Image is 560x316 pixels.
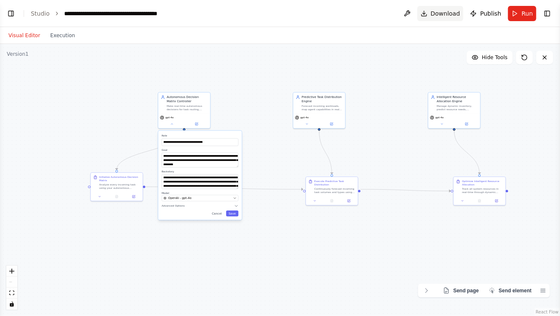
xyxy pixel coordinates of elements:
[127,194,141,199] button: Open in side panel
[508,6,536,21] button: Run
[5,8,17,19] button: Show left sidebar
[302,104,343,111] div: Forecast incoming workloads, map agent capabilities in real-time, route tasks optimally, and prev...
[115,131,187,170] g: Edge from 49390e65-64d8-4166-8965-452bb1648eeb to 44cde6c7-b88e-4bdc-b592-0be8153866e1
[108,194,125,199] button: No output available
[314,187,355,194] div: Continuously forecast incoming task volumes and types using AI-driven prediction models. Map all ...
[417,6,464,21] button: Download
[209,211,225,217] button: Cancel
[455,122,479,127] button: Open in side panel
[462,187,503,194] div: Track all system resources in real-time through dynamic inventory management. Predict future reso...
[6,288,17,299] button: fit view
[541,8,553,19] button: Show right sidebar
[436,116,444,120] span: gpt-4o
[90,172,143,202] div: Initialize Autonomous Decision MatrixAnalyze every incoming task using your autonomous decision e...
[490,199,504,204] button: Open in side panel
[482,54,508,61] span: Hide Tools
[162,149,238,152] label: Goal
[431,9,460,18] span: Download
[162,204,238,208] button: Advanced Options
[167,95,208,104] div: Autonomous Decision Matrix Controller
[467,51,513,64] button: Hide Tools
[314,180,355,186] div: Execute Predictive Task Distribution
[471,199,488,204] button: No output available
[522,9,533,18] span: Run
[480,9,501,18] span: Publish
[31,10,50,17] a: Studio
[428,92,481,129] div: Intelligent Resource Allocation EngineManage dynamic inventory, predict resource needs, optimize ...
[7,51,29,57] div: Version 1
[317,131,334,174] g: Edge from 0fd7ca38-36fb-4378-84e6-2bd4cd176882 to c836dec4-00ea-47ae-8321-3ba97f8e8f9d
[99,183,140,190] div: Analyze every incoming task using your autonomous decision engine. Assess urgency through real-ti...
[536,310,559,314] a: React Flow attribution
[6,266,17,277] button: zoom in
[162,192,238,195] label: Model
[342,199,356,204] button: Open in side panel
[6,299,17,310] button: toggle interactivity
[162,195,238,202] button: OpenAI - gpt-4o
[293,92,346,129] div: Predictive Task Distribution EngineForecast incoming workloads, map agent capabilities in real-ti...
[453,177,506,206] div: Optimize Intelligent Resource AllocationTrack all system resources in real-time through dynamic i...
[185,122,209,127] button: Open in side panel
[226,211,238,217] button: Save
[306,177,358,206] div: Execute Predictive Task DistributionContinuously forecast incoming task volumes and types using A...
[323,199,341,204] button: No output available
[300,116,309,120] span: gpt-4o
[158,92,211,129] div: Autonomous Decision Matrix ControllerMake real-time autonomous decisions for task routing, resour...
[467,6,505,21] button: Publish
[462,180,503,186] div: Optimize Intelligent Resource Allocation
[320,122,344,127] button: Open in side panel
[361,187,451,193] g: Edge from c836dec4-00ea-47ae-8321-3ba97f8e8f9d to 2c5d7a04-6491-45a4-a2b7-f74a98056c4e
[162,170,238,174] label: Backstory
[302,95,343,104] div: Predictive Task Distribution Engine
[146,185,303,191] g: Edge from 44cde6c7-b88e-4bdc-b592-0be8153866e1 to c836dec4-00ea-47ae-8321-3ba97f8e8f9d
[45,30,80,41] button: Execution
[167,104,208,111] div: Make real-time autonomous decisions for task routing, resource allocation, and priority managemen...
[31,9,159,18] nav: breadcrumb
[437,95,478,104] div: Intelligent Resource Allocation Engine
[162,134,238,138] label: Role
[168,196,192,200] span: OpenAI - gpt-4o
[162,204,185,208] span: Advanced Options
[437,104,478,111] div: Manage dynamic inventory, predict resource needs, optimize efficiency, and maintain emergency res...
[99,175,140,182] div: Initialize Autonomous Decision Matrix
[6,266,17,310] div: React Flow controls
[3,30,45,41] button: Visual Editor
[165,116,174,120] span: gpt-4o
[452,131,482,174] g: Edge from 97b014cd-2375-41b8-98b9-6865aa09d49d to 2c5d7a04-6491-45a4-a2b7-f74a98056c4e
